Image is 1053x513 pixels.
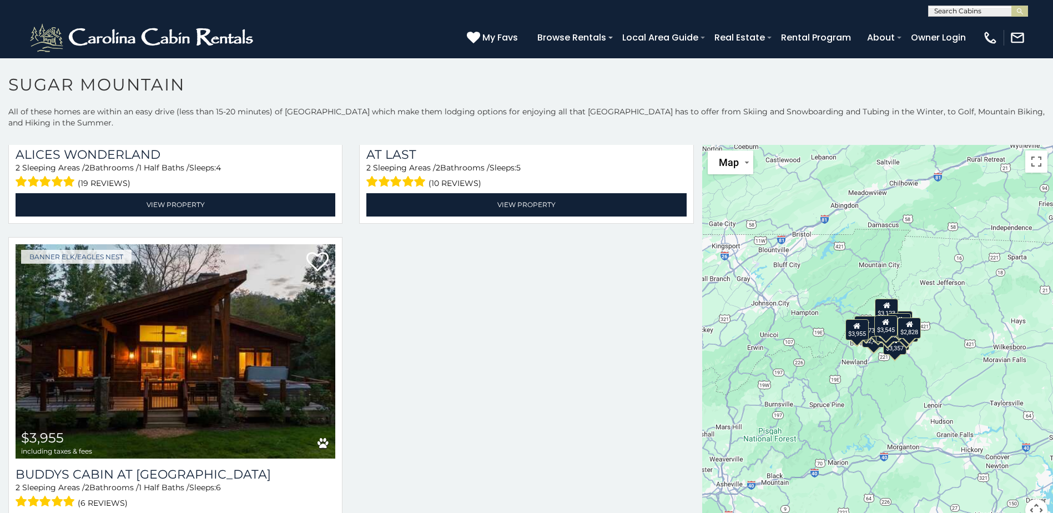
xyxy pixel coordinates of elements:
[708,150,753,174] button: Change map style
[16,482,335,510] div: Sleeping Areas / Bathrooms / Sleeps:
[366,162,686,190] div: Sleeping Areas / Bathrooms / Sleeps:
[861,28,900,47] a: About
[85,482,89,492] span: 2
[889,311,913,332] div: $3,191
[532,28,612,47] a: Browse Rentals
[139,163,189,173] span: 1 Half Baths /
[366,163,371,173] span: 2
[16,467,335,482] a: Buddys Cabin at [GEOGRAPHIC_DATA]
[436,163,440,173] span: 2
[16,163,20,173] span: 2
[905,28,971,47] a: Owner Login
[366,147,686,162] a: At Last
[845,319,869,340] div: $3,955
[16,244,335,459] a: Buddys Cabin at Eagles Nest $3,955 including taxes & fees
[21,250,132,264] a: Banner Elk/Eagles Nest
[216,163,221,173] span: 4
[898,318,921,339] div: $2,828
[21,430,64,446] span: $3,955
[516,163,521,173] span: 5
[775,28,856,47] a: Rental Program
[16,147,335,162] a: Alices Wonderland
[85,163,89,173] span: 2
[1010,30,1025,46] img: mail-regular-white.png
[482,31,518,44] span: My Favs
[983,30,998,46] img: phone-regular-white.png
[883,334,906,355] div: $3,357
[854,316,878,337] div: $1,673
[875,299,898,320] div: $3,123
[1025,150,1047,173] button: Toggle fullscreen view
[16,162,335,190] div: Sleeping Areas / Bathrooms / Sleeps:
[16,467,335,482] h3: Buddys Cabin at Eagles Nest
[306,251,329,274] a: Add to favorites
[617,28,704,47] a: Local Area Guide
[139,482,189,492] span: 1 Half Baths /
[78,176,130,190] span: (19 reviews)
[16,193,335,216] a: View Property
[16,244,335,459] img: Buddys Cabin at Eagles Nest
[216,482,221,492] span: 6
[874,315,897,336] div: $3,545
[78,496,128,510] span: (6 reviews)
[709,28,770,47] a: Real Estate
[467,31,521,45] a: My Favs
[28,21,258,54] img: White-1-2.png
[21,447,92,455] span: including taxes & fees
[16,482,20,492] span: 2
[888,313,911,334] div: $3,246
[719,157,739,168] span: Map
[429,176,481,190] span: (10 reviews)
[366,193,686,216] a: View Property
